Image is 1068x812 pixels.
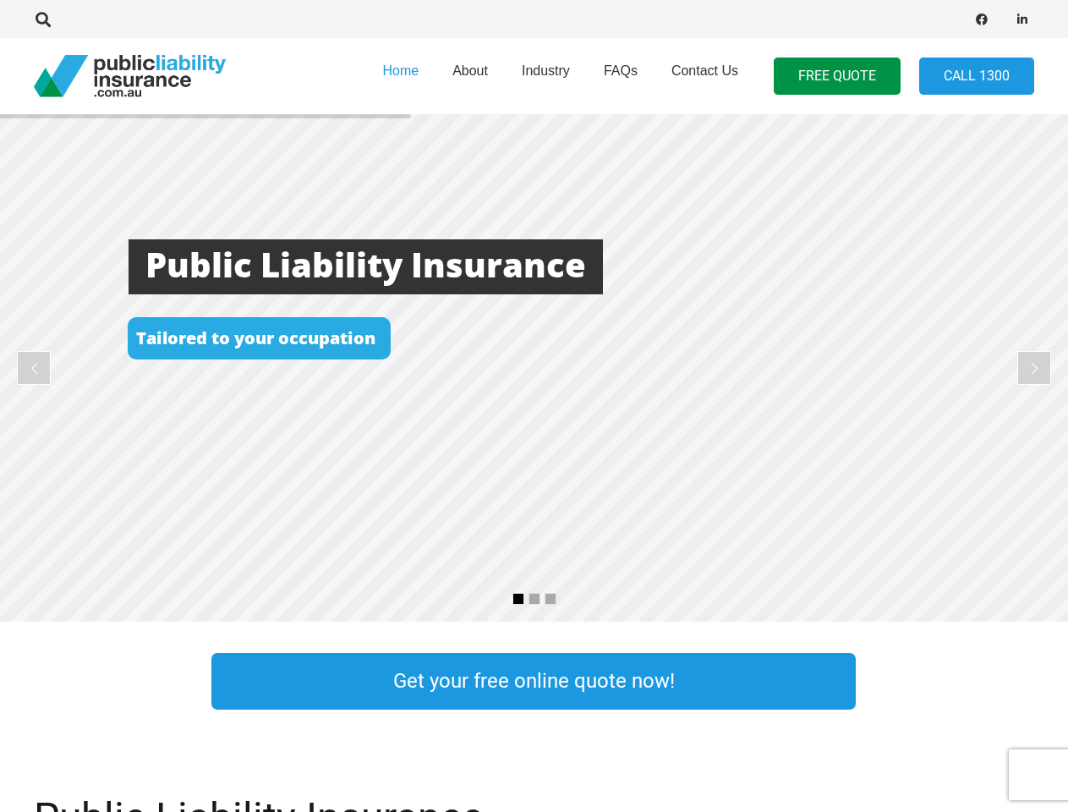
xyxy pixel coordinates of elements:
[604,63,638,78] span: FAQs
[211,653,856,710] a: Get your free online quote now!
[1010,8,1034,31] a: LinkedIn
[34,55,226,97] a: pli_logotransparent
[452,63,488,78] span: About
[26,12,60,27] a: Search
[890,649,1067,714] a: Link
[505,33,587,119] a: Industry
[919,58,1034,96] a: Call 1300
[522,63,570,78] span: Industry
[365,33,435,119] a: Home
[654,33,755,119] a: Contact Us
[774,58,901,96] a: FREE QUOTE
[435,33,505,119] a: About
[671,63,738,78] span: Contact Us
[382,63,419,78] span: Home
[970,8,994,31] a: Facebook
[587,33,654,119] a: FAQs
